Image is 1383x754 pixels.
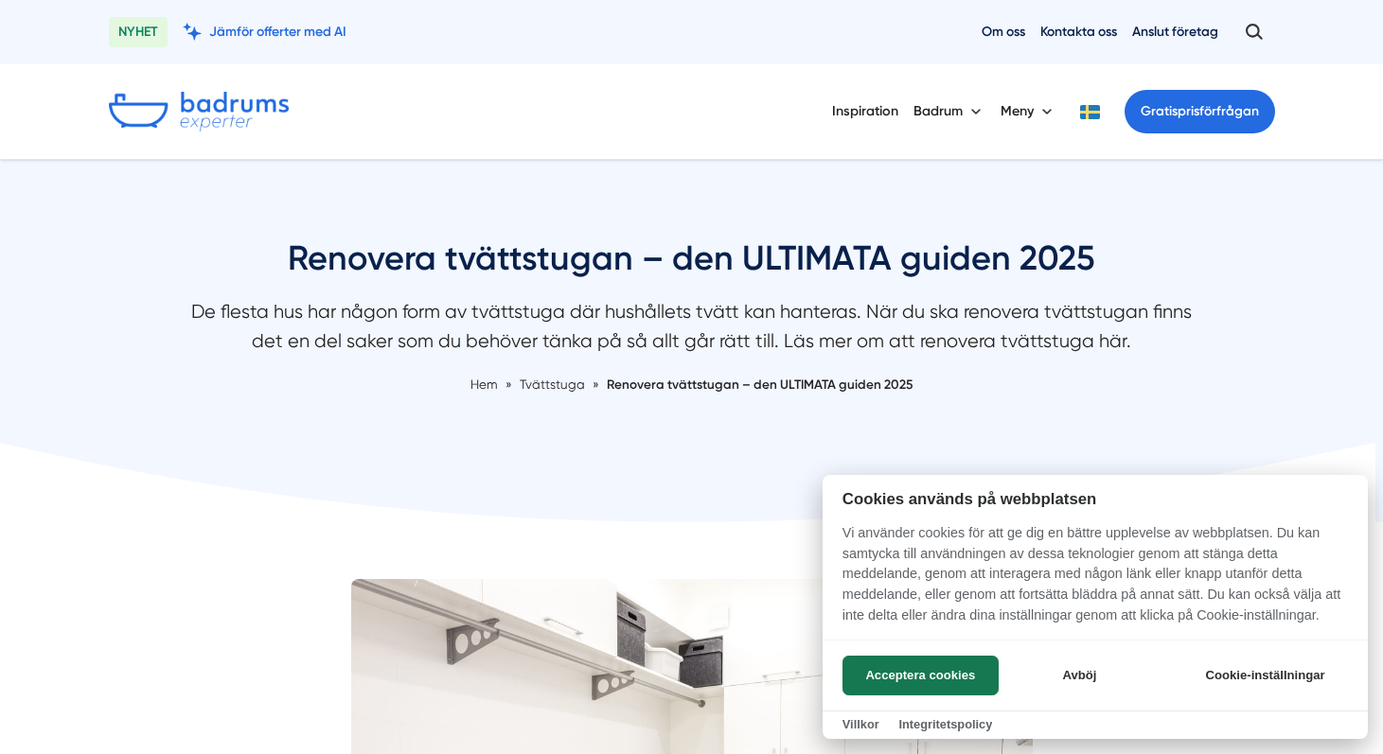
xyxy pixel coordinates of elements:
[823,523,1368,639] p: Vi använder cookies för att ge dig en bättre upplevelse av webbplatsen. Du kan samtycka till anvä...
[823,490,1368,508] h2: Cookies används på webbplatsen
[898,717,992,731] a: Integritetspolicy
[842,717,879,731] a: Villkor
[842,656,999,695] button: Acceptera cookies
[1004,656,1155,695] button: Avböj
[1182,656,1348,695] button: Cookie-inställningar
